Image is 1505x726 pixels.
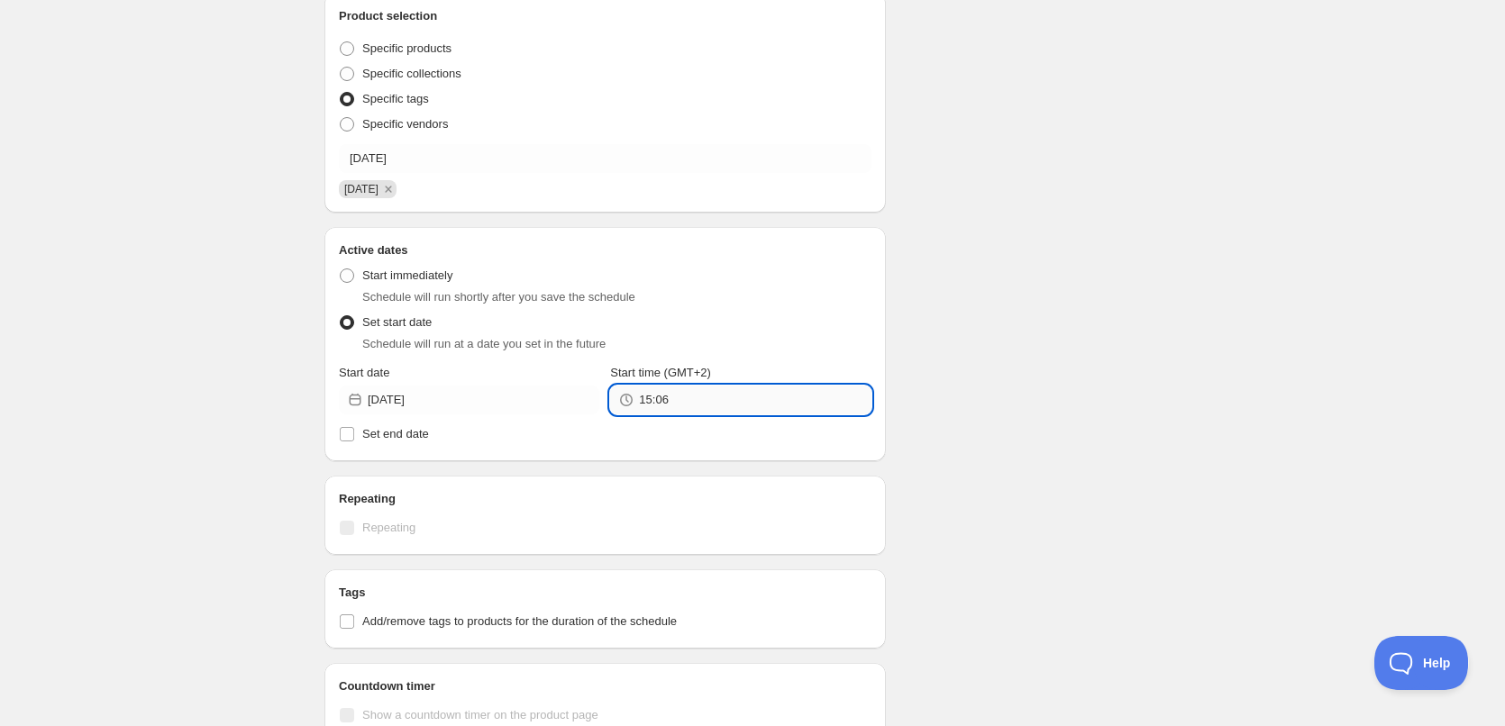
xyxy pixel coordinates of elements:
[380,181,397,197] button: Remove 08/10/2025
[344,183,379,195] span: 08/10/2025
[362,614,677,628] span: Add/remove tags to products for the duration of the schedule
[362,117,448,131] span: Specific vendors
[362,337,606,350] span: Schedule will run at a date you set in the future
[339,490,871,508] h2: Repeating
[1374,636,1469,690] iframe: Toggle Customer Support
[610,366,711,379] span: Start time (GMT+2)
[362,708,598,721] span: Show a countdown timer on the product page
[362,67,461,80] span: Specific collections
[362,41,451,55] span: Specific products
[339,7,871,25] h2: Product selection
[339,677,871,695] h2: Countdown timer
[339,241,871,259] h2: Active dates
[362,427,429,440] span: Set end date
[362,92,429,105] span: Specific tags
[339,584,871,602] h2: Tags
[362,268,452,282] span: Start immediately
[362,315,432,329] span: Set start date
[362,290,635,304] span: Schedule will run shortly after you save the schedule
[362,521,415,534] span: Repeating
[339,366,389,379] span: Start date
